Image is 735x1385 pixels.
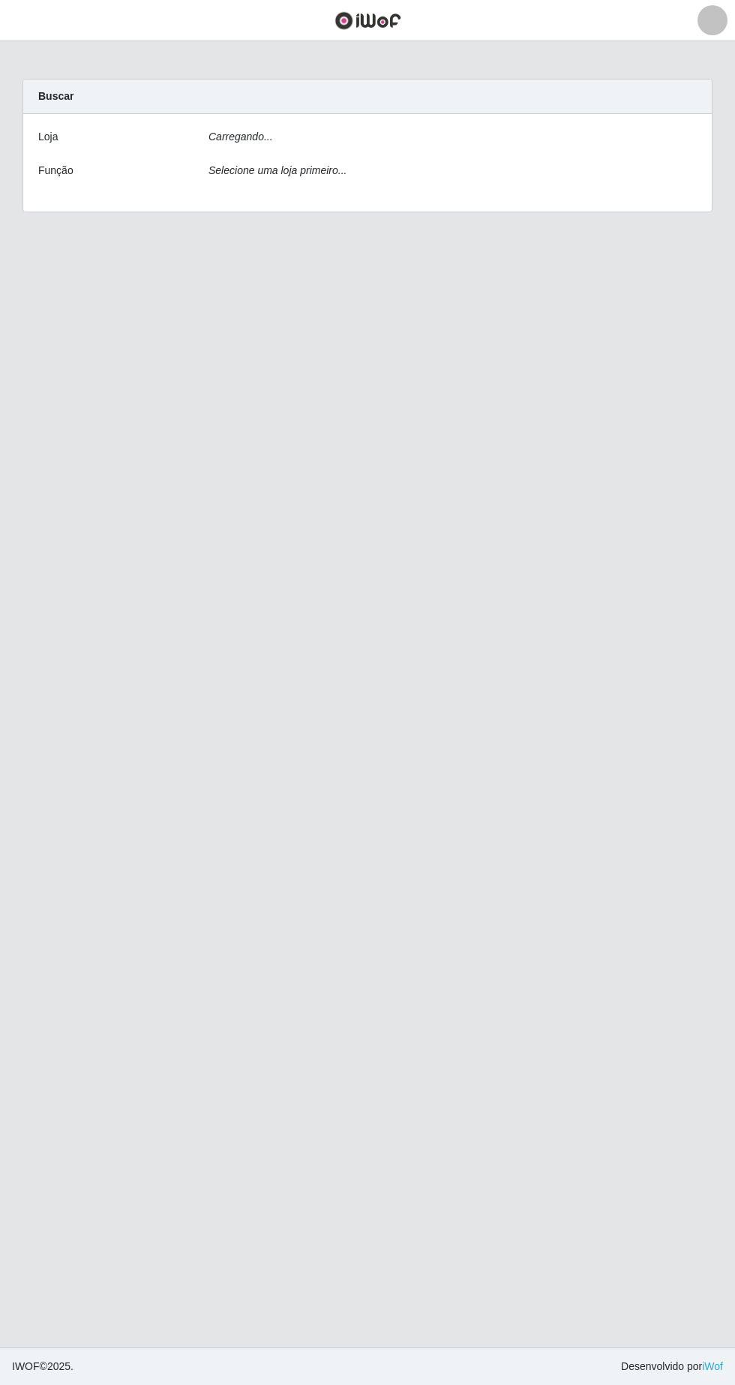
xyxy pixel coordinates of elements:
[702,1360,723,1372] a: iWof
[334,11,401,30] img: CoreUI Logo
[38,129,58,145] label: Loja
[38,163,73,179] label: Função
[38,90,73,102] strong: Buscar
[12,1359,73,1374] span: © 2025 .
[12,1360,40,1372] span: IWOF
[208,164,346,176] i: Selecione uma loja primeiro...
[208,131,273,143] i: Carregando...
[621,1359,723,1374] span: Desenvolvido por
